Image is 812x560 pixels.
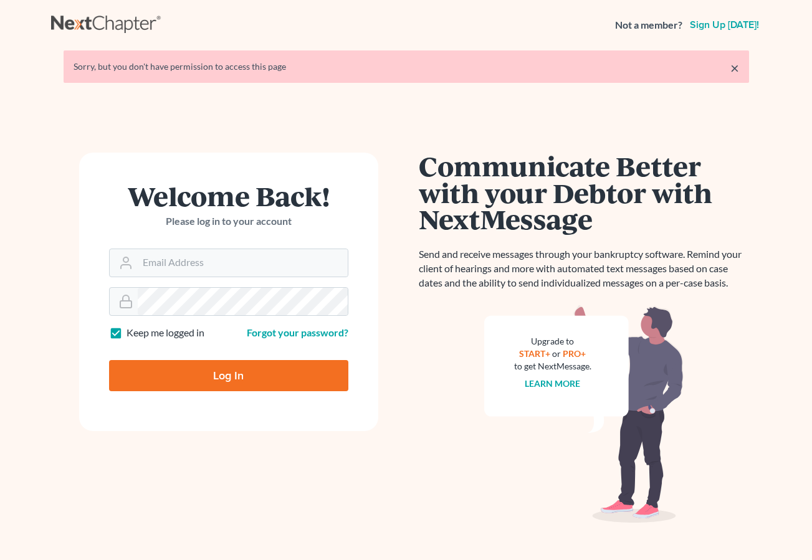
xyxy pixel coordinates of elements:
[74,60,739,73] div: Sorry, but you don't have permission to access this page
[615,18,682,32] strong: Not a member?
[730,60,739,75] a: ×
[563,348,586,359] a: PRO+
[519,348,550,359] a: START+
[109,214,348,229] p: Please log in to your account
[552,348,561,359] span: or
[419,247,749,290] p: Send and receive messages through your bankruptcy software. Remind your client of hearings and mo...
[514,360,591,373] div: to get NextMessage.
[127,326,204,340] label: Keep me logged in
[525,378,580,389] a: Learn more
[514,335,591,348] div: Upgrade to
[247,326,348,338] a: Forgot your password?
[109,183,348,209] h1: Welcome Back!
[138,249,348,277] input: Email Address
[109,360,348,391] input: Log In
[419,153,749,232] h1: Communicate Better with your Debtor with NextMessage
[687,20,762,30] a: Sign up [DATE]!
[484,305,684,523] img: nextmessage_bg-59042aed3d76b12b5cd301f8e5b87938c9018125f34e5fa2b7a6b67550977c72.svg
